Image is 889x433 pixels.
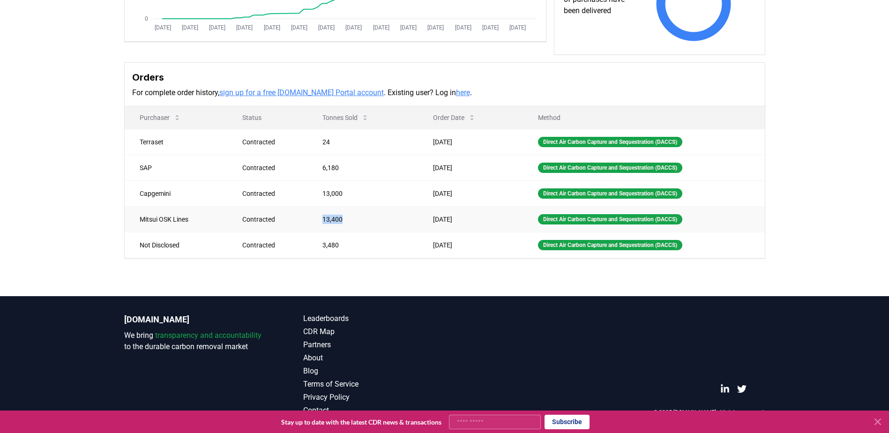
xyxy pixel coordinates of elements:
[456,88,470,97] a: here
[242,215,300,224] div: Contracted
[303,313,445,324] a: Leaderboards
[125,155,228,180] td: SAP
[400,24,416,31] tspan: [DATE]
[125,232,228,258] td: Not Disclosed
[181,24,198,31] tspan: [DATE]
[653,409,765,416] p: © 2025 [DOMAIN_NAME]. All rights reserved.
[125,206,228,232] td: Mitsui OSK Lines
[455,24,471,31] tspan: [DATE]
[242,163,300,172] div: Contracted
[303,366,445,377] a: Blog
[538,188,682,199] div: Direct Air Carbon Capture and Sequestration (DACCS)
[303,352,445,364] a: About
[242,137,300,147] div: Contracted
[426,108,483,127] button: Order Date
[538,214,682,224] div: Direct Air Carbon Capture and Sequestration (DACCS)
[263,24,280,31] tspan: [DATE]
[307,206,418,232] td: 13,400
[132,87,757,98] p: For complete order history, . Existing user? Log in .
[242,189,300,198] div: Contracted
[235,113,300,122] p: Status
[307,129,418,155] td: 24
[303,392,445,403] a: Privacy Policy
[125,180,228,206] td: Capgemini
[509,24,526,31] tspan: [DATE]
[418,206,523,232] td: [DATE]
[303,339,445,351] a: Partners
[124,313,266,326] p: [DOMAIN_NAME]
[155,331,261,340] span: transparency and accountability
[291,24,307,31] tspan: [DATE]
[132,70,757,84] h3: Orders
[538,137,682,147] div: Direct Air Carbon Capture and Sequestration (DACCS)
[720,384,730,394] a: LinkedIn
[125,129,228,155] td: Terraset
[530,113,757,122] p: Method
[132,108,188,127] button: Purchaser
[145,15,148,22] tspan: 0
[236,24,253,31] tspan: [DATE]
[538,163,682,173] div: Direct Air Carbon Capture and Sequestration (DACCS)
[242,240,300,250] div: Contracted
[737,384,747,394] a: Twitter
[219,88,384,97] a: sign up for a free [DOMAIN_NAME] Portal account
[318,24,335,31] tspan: [DATE]
[345,24,362,31] tspan: [DATE]
[209,24,225,31] tspan: [DATE]
[427,24,444,31] tspan: [DATE]
[418,129,523,155] td: [DATE]
[303,379,445,390] a: Terms of Service
[538,240,682,250] div: Direct Air Carbon Capture and Sequestration (DACCS)
[418,232,523,258] td: [DATE]
[154,24,171,31] tspan: [DATE]
[303,405,445,416] a: Contact
[373,24,389,31] tspan: [DATE]
[303,326,445,337] a: CDR Map
[315,108,376,127] button: Tonnes Sold
[307,180,418,206] td: 13,000
[418,180,523,206] td: [DATE]
[307,232,418,258] td: 3,480
[482,24,498,31] tspan: [DATE]
[418,155,523,180] td: [DATE]
[307,155,418,180] td: 6,180
[124,330,266,352] p: We bring to the durable carbon removal market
